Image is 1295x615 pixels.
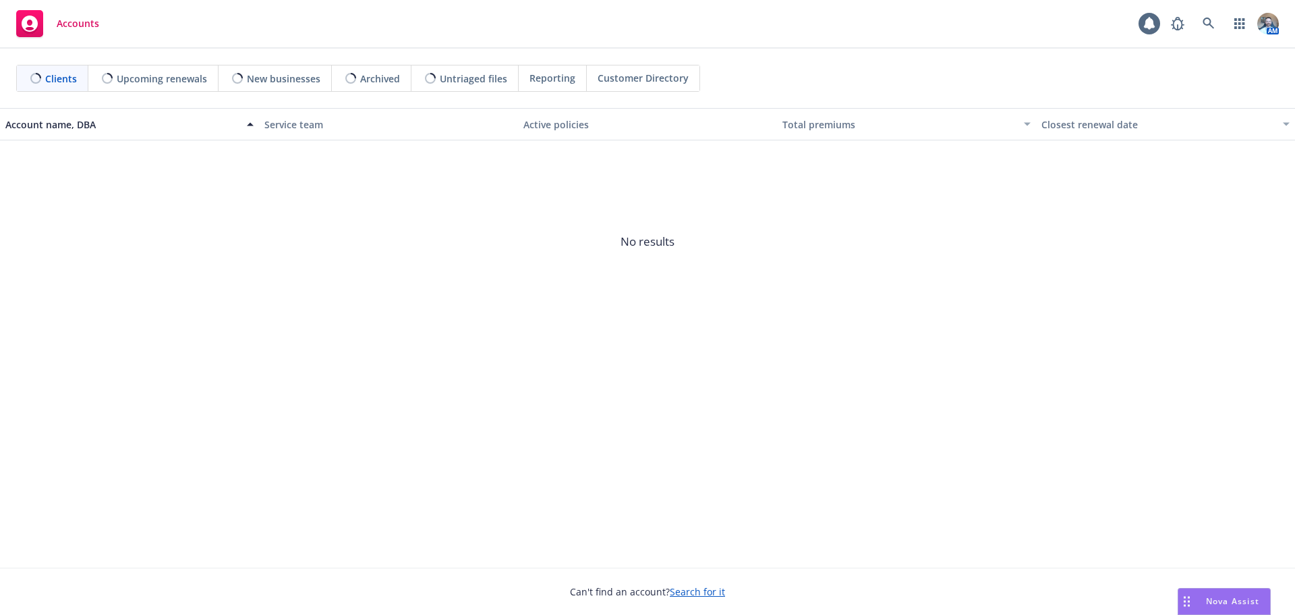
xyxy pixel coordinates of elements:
a: Switch app [1226,10,1253,37]
button: Nova Assist [1178,588,1271,615]
button: Total premiums [777,108,1036,140]
span: New businesses [247,72,320,86]
img: photo [1257,13,1279,34]
button: Active policies [518,108,777,140]
div: Service team [264,117,513,132]
div: Closest renewal date [1041,117,1275,132]
a: Search [1195,10,1222,37]
div: Active policies [523,117,772,132]
span: Archived [360,72,400,86]
a: Search for it [670,585,725,598]
div: Drag to move [1178,589,1195,614]
span: Untriaged files [440,72,507,86]
a: Report a Bug [1164,10,1191,37]
span: Can't find an account? [570,585,725,599]
span: Reporting [529,71,575,85]
span: Accounts [57,18,99,29]
button: Service team [259,108,518,140]
div: Account name, DBA [5,117,239,132]
a: Accounts [11,5,105,43]
span: Clients [45,72,77,86]
span: Upcoming renewals [117,72,207,86]
div: Total premiums [782,117,1016,132]
span: Customer Directory [598,71,689,85]
span: Nova Assist [1206,595,1259,607]
button: Closest renewal date [1036,108,1295,140]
